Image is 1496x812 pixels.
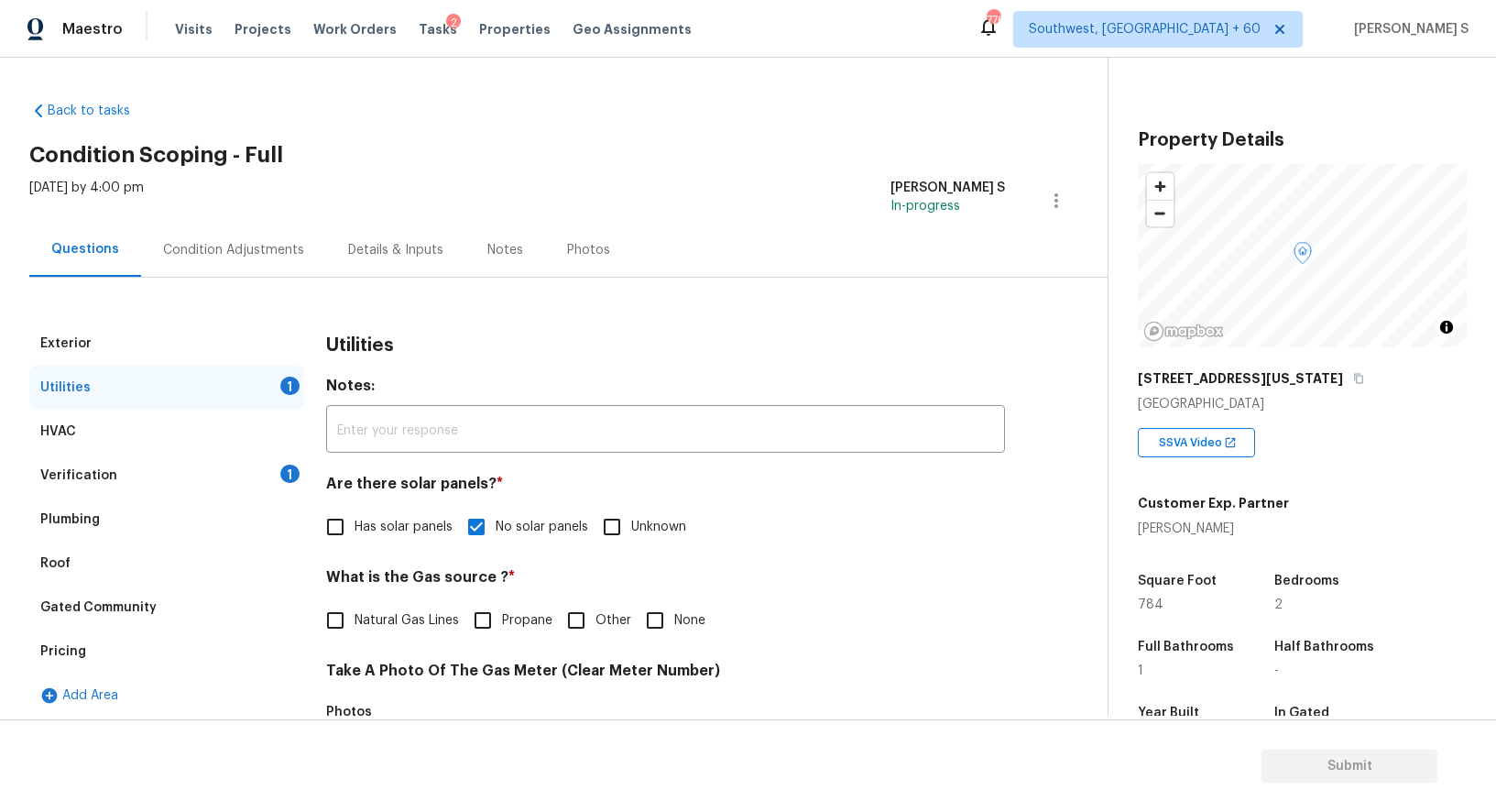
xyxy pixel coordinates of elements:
[502,611,552,631] span: Propane
[1294,242,1312,270] div: Map marker
[1274,707,1377,732] h5: In Gated Community
[40,510,100,529] div: Plumbing
[326,336,394,355] h3: Utilities
[496,518,588,537] span: No solar panels
[1274,598,1283,611] span: 2
[280,377,300,395] div: 1
[987,11,999,29] div: 776
[595,611,631,631] span: Other
[1224,436,1237,449] img: Open In New Icon
[163,241,304,259] div: Condition Adjustments
[631,518,686,537] span: Unknown
[1147,173,1174,200] button: Zoom in
[62,20,123,38] span: Maestro
[1138,164,1468,347] canvas: Map
[1138,664,1143,677] span: 1
[355,518,453,537] span: Has solar panels
[1138,428,1255,457] div: SSVA Video
[29,179,144,223] div: [DATE] by 4:00 pm
[1147,200,1174,226] button: Zoom out
[175,20,213,38] span: Visits
[313,20,397,38] span: Work Orders
[326,475,1005,500] h4: Are there solar panels?
[40,642,86,661] div: Pricing
[1147,201,1174,226] span: Zoom out
[567,241,610,259] div: Photos
[326,662,1005,687] h4: Take A Photo Of The Gas Meter (Clear Meter Number)
[235,20,291,38] span: Projects
[326,568,1005,594] h4: What is the Gas source ?
[280,465,300,483] div: 1
[1143,321,1224,342] a: Mapbox homepage
[326,410,1005,453] input: Enter your response
[1138,707,1199,719] h5: Year Built
[51,240,119,258] div: Questions
[1159,433,1229,452] span: SSVA Video
[40,466,117,485] div: Verification
[1274,575,1339,587] h5: Bedrooms
[29,102,205,120] a: Back to tasks
[1347,20,1469,38] span: [PERSON_NAME] S
[29,674,304,718] div: Add Area
[487,241,523,259] div: Notes
[40,422,76,441] div: HVAC
[1138,598,1163,611] span: 784
[1138,520,1289,538] div: [PERSON_NAME]
[40,379,91,397] div: Utilities
[674,611,705,631] span: None
[479,20,551,38] span: Properties
[29,146,1108,164] h2: Condition Scoping - Full
[1138,641,1234,653] h5: Full Bathrooms
[1274,664,1279,677] span: -
[1436,316,1458,338] button: Toggle attribution
[890,200,960,213] span: In-progress
[1441,317,1452,337] span: Toggle attribution
[348,241,443,259] div: Details & Inputs
[355,611,459,631] span: Natural Gas Lines
[890,179,1005,197] div: [PERSON_NAME] S
[40,598,157,617] div: Gated Community
[326,377,1005,402] h4: Notes:
[1138,395,1467,413] div: [GEOGRAPHIC_DATA]
[40,335,92,353] div: Exterior
[573,20,692,38] span: Geo Assignments
[326,706,372,719] h5: Photos
[1138,575,1217,587] h5: Square Foot
[1138,131,1467,149] h3: Property Details
[446,14,461,32] div: 2
[1138,369,1343,388] h5: [STREET_ADDRESS][US_STATE]
[1029,20,1261,38] span: Southwest, [GEOGRAPHIC_DATA] + 60
[1350,370,1367,387] button: Copy Address
[1138,494,1289,512] h5: Customer Exp. Partner
[1274,641,1374,653] h5: Half Bathrooms
[40,554,71,573] div: Roof
[419,23,457,36] span: Tasks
